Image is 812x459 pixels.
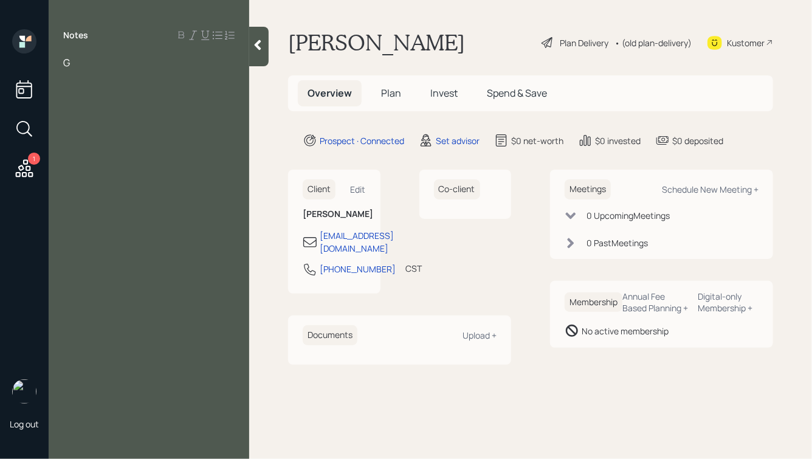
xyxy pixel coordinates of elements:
div: Schedule New Meeting + [662,184,759,195]
div: 0 Past Meeting s [587,236,648,249]
div: Set advisor [436,134,480,147]
span: Spend & Save [487,86,547,100]
div: Annual Fee Based Planning + [622,291,689,314]
span: G [63,56,70,69]
div: Upload + [463,330,497,341]
div: Digital-only Membership + [698,291,759,314]
div: No active membership [582,325,669,337]
span: Plan [381,86,401,100]
h6: Co-client [434,179,480,199]
div: CST [405,262,422,275]
h6: Meetings [565,179,611,199]
div: Log out [10,418,39,430]
div: $0 net-worth [511,134,563,147]
h6: Documents [303,325,357,345]
span: Overview [308,86,352,100]
div: 0 Upcoming Meeting s [587,209,670,222]
div: Kustomer [727,36,765,49]
img: hunter_neumayer.jpg [12,379,36,404]
div: [EMAIL_ADDRESS][DOMAIN_NAME] [320,229,394,255]
div: [PHONE_NUMBER] [320,263,396,275]
label: Notes [63,29,88,41]
h6: Membership [565,292,622,312]
div: Plan Delivery [560,36,608,49]
div: 1 [28,153,40,165]
div: • (old plan-delivery) [614,36,692,49]
h1: [PERSON_NAME] [288,29,465,56]
span: Invest [430,86,458,100]
div: Edit [351,184,366,195]
h6: Client [303,179,335,199]
div: $0 invested [595,134,641,147]
div: Prospect · Connected [320,134,404,147]
div: $0 deposited [672,134,723,147]
h6: [PERSON_NAME] [303,209,366,219]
